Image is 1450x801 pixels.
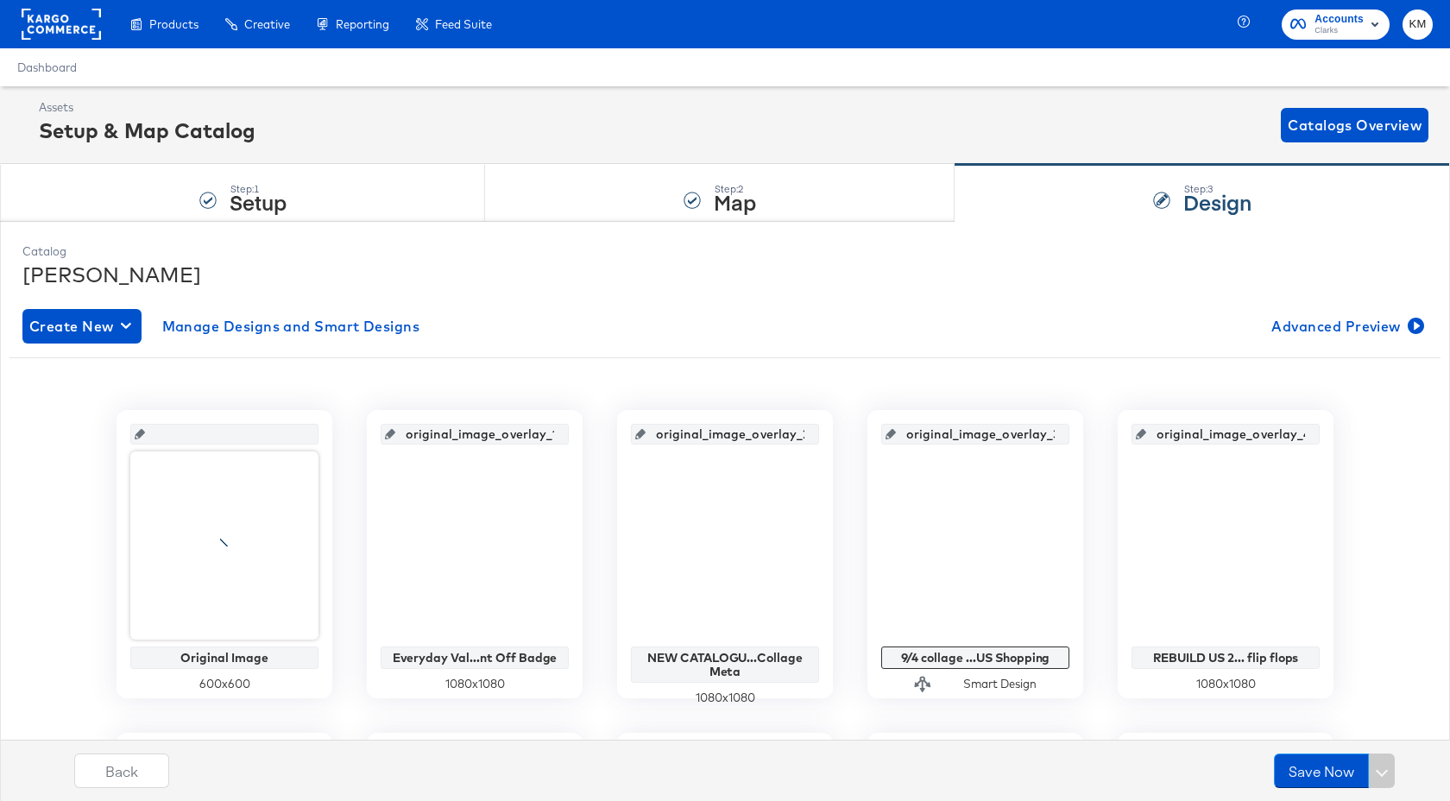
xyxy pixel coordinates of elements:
[29,314,135,338] span: Create New
[336,17,389,31] span: Reporting
[39,99,255,116] div: Assets
[230,187,287,216] strong: Setup
[1132,676,1320,692] div: 1080 x 1080
[22,243,1428,260] div: Catalog
[130,676,318,692] div: 600 x 600
[1136,651,1315,665] div: REBUILD US 2... flip flops
[635,651,815,678] div: NEW CATALOGU...Collage Meta
[149,17,199,31] span: Products
[631,690,819,706] div: 1080 x 1080
[1183,187,1251,216] strong: Design
[1282,9,1390,40] button: AccountsClarks
[244,17,290,31] span: Creative
[1183,183,1251,195] div: Step: 3
[1288,113,1422,137] span: Catalogs Overview
[1409,15,1426,35] span: KM
[714,183,756,195] div: Step: 2
[22,260,1428,289] div: [PERSON_NAME]
[886,651,1065,665] div: 9/4 collage ...US Shopping
[1281,108,1428,142] button: Catalogs Overview
[74,754,169,788] button: Back
[385,651,564,665] div: Everyday Val...nt Off Badge
[1264,309,1428,344] button: Advanced Preview
[135,651,314,665] div: Original Image
[714,187,756,216] strong: Map
[39,116,255,145] div: Setup & Map Catalog
[1274,754,1369,788] button: Save Now
[1314,10,1364,28] span: Accounts
[162,314,420,338] span: Manage Designs and Smart Designs
[435,17,492,31] span: Feed Suite
[230,183,287,195] div: Step: 1
[381,676,569,692] div: 1080 x 1080
[22,309,142,344] button: Create New
[1403,9,1433,40] button: KM
[963,676,1037,692] div: Smart Design
[1271,314,1421,338] span: Advanced Preview
[17,60,77,74] a: Dashboard
[1314,24,1364,38] span: Clarks
[155,309,427,344] button: Manage Designs and Smart Designs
